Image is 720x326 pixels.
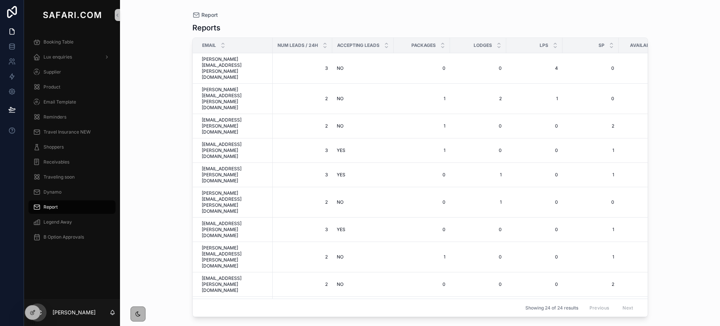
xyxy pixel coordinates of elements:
a: 0 [511,254,558,260]
a: 0 [511,147,558,153]
a: NO [337,281,389,287]
span: NO [337,123,343,129]
a: Traveling soon [28,170,115,184]
span: LPS [540,42,548,48]
a: NO [337,123,389,129]
span: Report [201,11,218,19]
span: Supplier [43,69,61,75]
span: [EMAIL_ADDRESS][PERSON_NAME][DOMAIN_NAME] [202,221,268,239]
a: Product [28,80,115,94]
a: [PERSON_NAME][EMAIL_ADDRESS][PERSON_NAME][DOMAIN_NAME] [202,87,268,111]
a: 0 [511,199,558,205]
a: YES [337,172,389,178]
span: SP [598,42,604,48]
span: NO [337,96,343,102]
a: B Option Approvals [28,230,115,244]
span: Lux enquiries [43,54,72,60]
a: 0 [567,199,614,205]
a: 2 [567,123,614,129]
a: Report [192,11,218,19]
span: 0 [623,199,670,205]
a: YES [337,147,389,153]
a: 0 [511,281,558,287]
a: [PERSON_NAME][EMAIL_ADDRESS][PERSON_NAME][DOMAIN_NAME] [202,56,268,80]
a: NO [337,199,389,205]
a: [PERSON_NAME][EMAIL_ADDRESS][PERSON_NAME][DOMAIN_NAME] [202,245,268,269]
a: 1 [511,96,558,102]
a: 0 [567,65,614,71]
a: 0 [623,172,670,178]
a: 1 [567,254,614,260]
span: 1 [398,254,445,260]
span: NO [337,281,343,287]
a: [EMAIL_ADDRESS][PERSON_NAME][DOMAIN_NAME] [202,117,268,135]
a: [PERSON_NAME][EMAIL_ADDRESS][PERSON_NAME][DOMAIN_NAME] [202,190,268,214]
a: Travel Insurance NEW [28,125,115,139]
a: 3 [277,147,328,153]
a: 1 [398,123,445,129]
a: 3 [277,227,328,233]
span: 0 [398,199,445,205]
a: 0 [454,227,502,233]
a: Reminders [28,110,115,124]
a: Email Template [28,95,115,109]
a: 2 [454,96,502,102]
a: 1 [398,147,445,153]
a: [EMAIL_ADDRESS][PERSON_NAME][DOMAIN_NAME] [202,141,268,159]
span: Shoppers [43,144,64,150]
span: Reminders [43,114,66,120]
a: 0 [623,65,670,71]
span: YES [337,227,345,233]
span: 1 [567,172,614,178]
span: Email Template [43,99,76,105]
span: 2 [567,281,614,287]
a: 2 [277,254,328,260]
span: NO [337,254,343,260]
a: Report [28,200,115,214]
a: 2 [277,96,328,102]
a: 0 [623,281,670,287]
span: ACCEPTING LEADS [337,42,379,48]
a: 0 [398,172,445,178]
a: 0 [454,254,502,260]
span: 1 [398,96,445,102]
span: Lodges [474,42,492,48]
a: 2 [277,281,328,287]
a: 3 [277,172,328,178]
a: 1 [567,147,614,153]
a: 0 [398,227,445,233]
span: Legend Away [43,219,72,225]
a: 1 [454,172,502,178]
h1: Reports [192,23,220,33]
img: App logo [41,9,103,21]
div: scrollable content [24,30,120,254]
span: 0 [454,281,502,287]
a: 0 [567,96,614,102]
p: [PERSON_NAME] [52,309,96,316]
span: 0 [623,96,670,102]
span: 0 [511,227,558,233]
span: 0 [454,147,502,153]
a: 2 [277,199,328,205]
span: 4 [511,65,558,71]
span: Packages [411,42,436,48]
